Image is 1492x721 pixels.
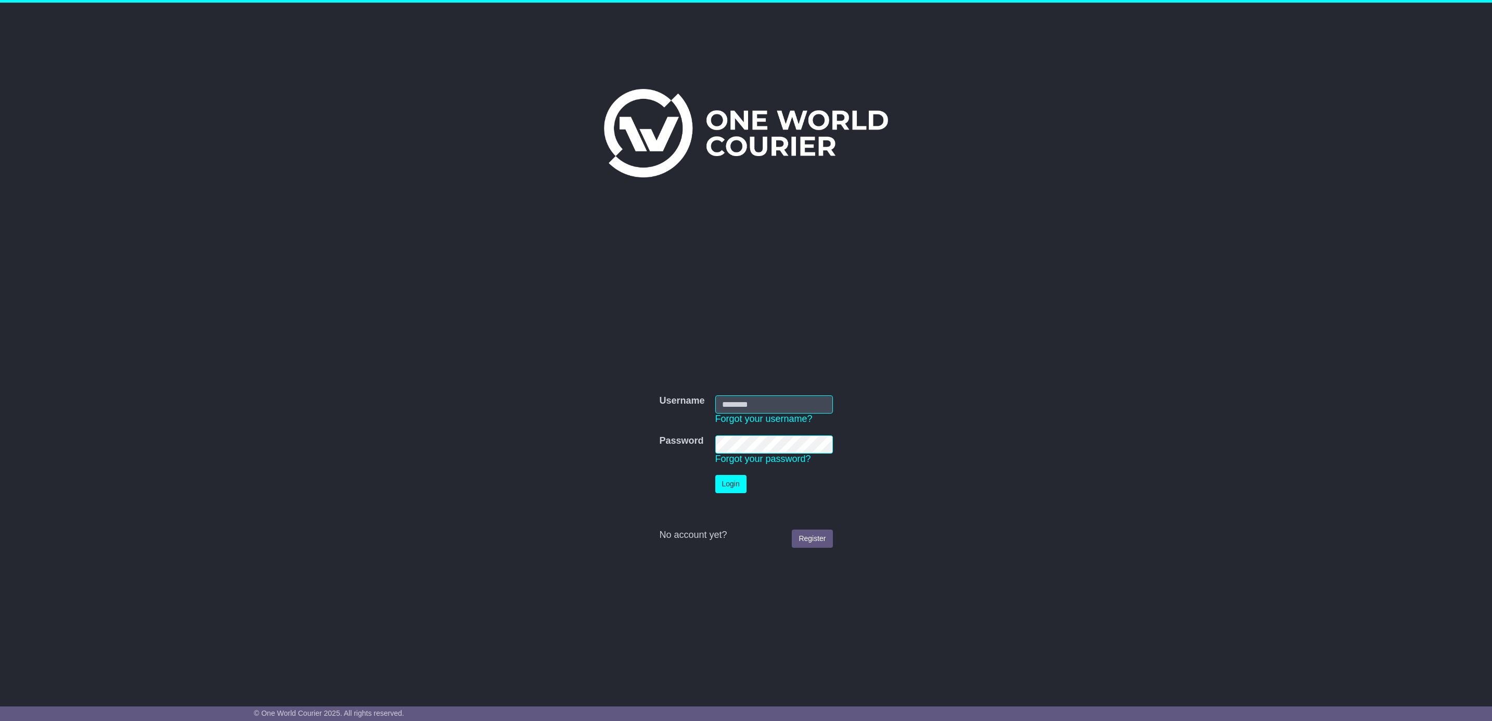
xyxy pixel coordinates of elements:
[254,709,404,717] span: © One World Courier 2025. All rights reserved.
[792,530,832,548] a: Register
[715,475,747,493] button: Login
[659,530,832,541] div: No account yet?
[715,454,811,464] a: Forgot your password?
[604,89,888,177] img: One World
[659,435,703,447] label: Password
[659,395,704,407] label: Username
[715,414,813,424] a: Forgot your username?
